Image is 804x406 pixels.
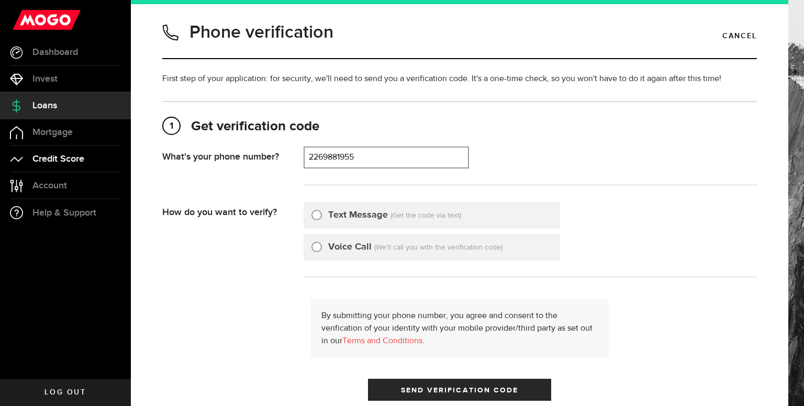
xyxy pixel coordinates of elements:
[368,379,551,401] button: Send Verification Code
[32,74,58,84] span: Invest
[311,208,322,219] input: Text Message
[374,244,502,251] span: (We'll call you with the verification code)
[32,181,67,190] span: Account
[32,128,73,137] span: Mortgage
[328,240,372,254] label: Voice Call
[32,48,78,57] span: Dashboard
[162,146,304,163] div: What's your phone number?
[722,27,757,45] a: Cancel
[32,101,57,110] span: Loans
[163,118,180,134] span: 1
[328,208,388,222] label: Text Message
[342,337,422,345] a: Terms and Conditions
[162,118,757,136] h2: Get verification code
[32,154,84,164] span: Credit Score
[390,212,461,219] span: (Get the code via text)
[401,387,519,394] span: Send Verification Code
[32,208,96,218] span: Help & Support
[311,299,609,358] div: By submitting your phone number, you agree and consent to the verification of your identity with ...
[44,389,86,396] span: Log out
[8,4,40,36] button: Open LiveChat chat widget
[162,202,304,218] div: How do you want to verify?
[311,240,322,251] input: Voice Call
[162,73,757,85] p: First step of your application: for security, we'll need to send you a verification code. It's a ...
[189,19,333,46] h1: Phone verification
